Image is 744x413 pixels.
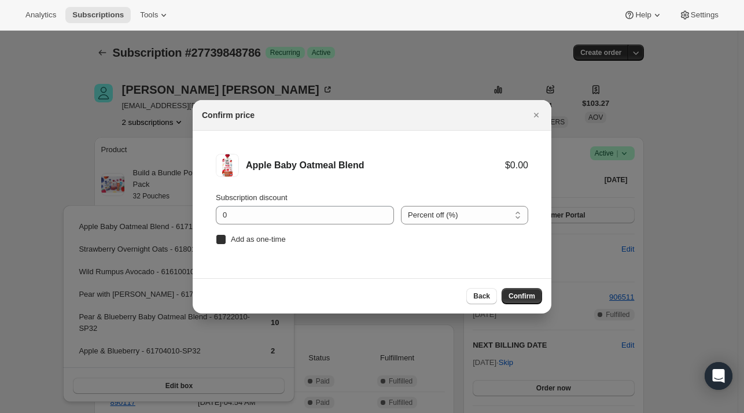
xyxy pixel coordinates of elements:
[672,7,725,23] button: Settings
[528,107,544,123] button: Close
[216,154,239,177] img: Apple Baby Oatmeal Blend
[65,7,131,23] button: Subscriptions
[502,288,542,304] button: Confirm
[140,10,158,20] span: Tools
[466,288,497,304] button: Back
[505,160,528,171] div: $0.00
[216,193,288,202] span: Subscription discount
[509,292,535,301] span: Confirm
[202,109,255,121] h2: Confirm price
[231,235,286,244] span: Add as one-time
[705,362,732,390] div: Open Intercom Messenger
[635,10,651,20] span: Help
[473,292,490,301] span: Back
[72,10,124,20] span: Subscriptions
[25,10,56,20] span: Analytics
[19,7,63,23] button: Analytics
[246,160,505,171] div: Apple Baby Oatmeal Blend
[617,7,669,23] button: Help
[133,7,176,23] button: Tools
[691,10,719,20] span: Settings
